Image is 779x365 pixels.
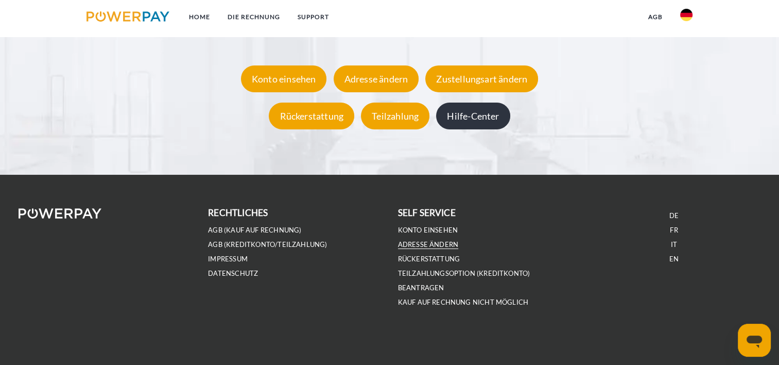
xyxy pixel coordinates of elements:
[434,111,512,122] a: Hilfe-Center
[208,226,301,235] a: AGB (Kauf auf Rechnung)
[208,255,248,263] a: IMPRESSUM
[358,111,432,122] a: Teilzahlung
[398,207,456,218] b: self service
[208,240,327,249] a: AGB (Kreditkonto/Teilzahlung)
[241,66,327,93] div: Konto einsehen
[680,9,693,21] img: de
[398,226,458,235] a: Konto einsehen
[208,207,268,218] b: rechtliches
[423,74,541,85] a: Zustellungsart ändern
[671,240,677,249] a: IT
[639,8,671,26] a: agb
[398,240,459,249] a: Adresse ändern
[238,74,330,85] a: Konto einsehen
[670,226,678,235] a: FR
[398,298,529,307] a: Kauf auf Rechnung nicht möglich
[425,66,538,93] div: Zustellungsart ändern
[334,66,419,93] div: Adresse ändern
[331,74,422,85] a: Adresse ändern
[269,103,354,130] div: Rückerstattung
[398,255,460,263] a: Rückerstattung
[219,8,289,26] a: DIE RECHNUNG
[361,103,429,130] div: Teilzahlung
[398,269,530,292] a: Teilzahlungsoption (KREDITKONTO) beantragen
[738,324,771,357] iframe: Schaltfläche zum Öffnen des Messaging-Fensters
[289,8,338,26] a: SUPPORT
[436,103,510,130] div: Hilfe-Center
[180,8,219,26] a: Home
[669,255,679,263] a: EN
[208,269,258,278] a: DATENSCHUTZ
[19,208,101,219] img: logo-powerpay-white.svg
[669,211,679,220] a: DE
[86,11,169,22] img: logo-powerpay.svg
[266,111,357,122] a: Rückerstattung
